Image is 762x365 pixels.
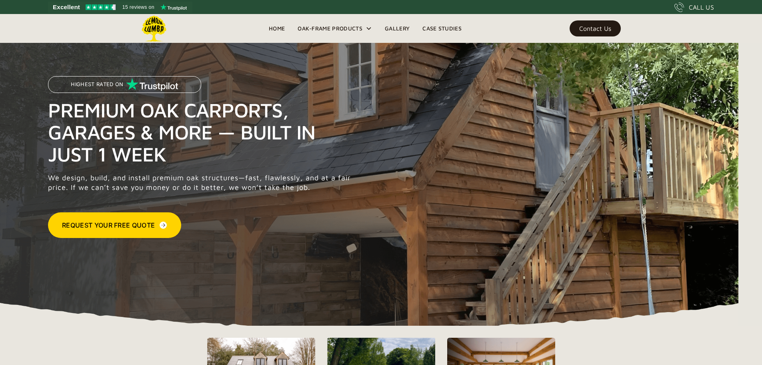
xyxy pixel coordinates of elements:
[48,76,201,99] a: Highest Rated on
[570,20,621,36] a: Contact Us
[689,2,714,12] div: CALL US
[48,212,181,238] a: Request Your Free Quote
[416,22,468,34] a: Case Studies
[53,2,80,12] span: Excellent
[48,99,355,165] h1: Premium Oak Carports, Garages & More — Built in Just 1 Week
[48,2,192,13] a: See Lemon Lumba reviews on Trustpilot
[291,14,378,43] div: Oak-Frame Products
[48,173,355,192] p: We design, build, and install premium oak structures—fast, flawlessly, and at a fair price. If we...
[262,22,291,34] a: Home
[378,22,416,34] a: Gallery
[674,2,714,12] a: CALL US
[579,26,611,31] div: Contact Us
[160,4,187,10] img: Trustpilot logo
[298,24,362,33] div: Oak-Frame Products
[62,220,155,230] div: Request Your Free Quote
[86,4,116,10] img: Trustpilot 4.5 stars
[122,2,154,12] span: 15 reviews on
[71,82,123,87] p: Highest Rated on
